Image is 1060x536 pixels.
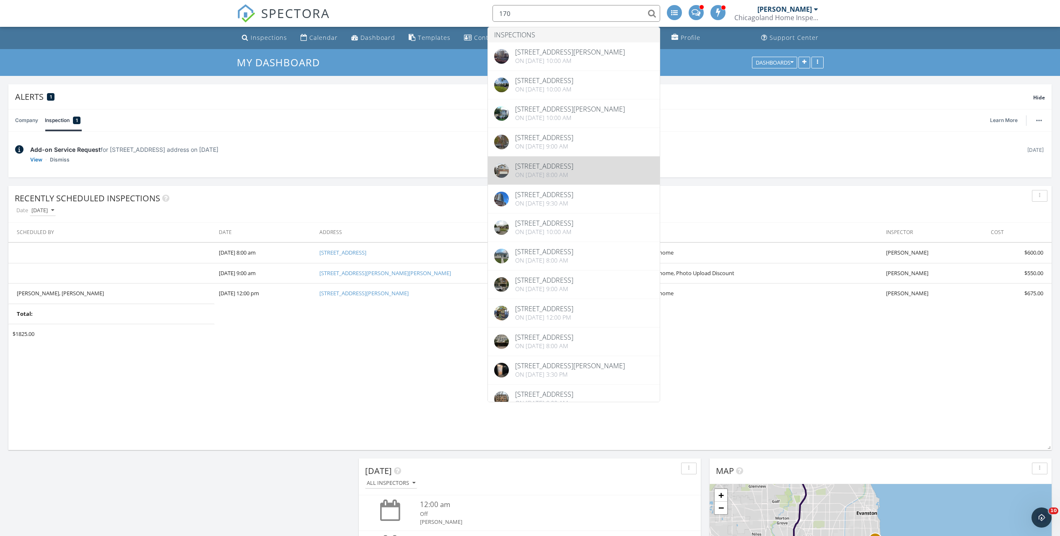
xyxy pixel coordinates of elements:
td: Single Family - Townhome [604,284,882,304]
img: The Best Home Inspection Software - Spectora [237,4,255,23]
img: streetview [494,220,509,235]
a: [STREET_ADDRESS][PERSON_NAME][PERSON_NAME] [319,269,451,277]
a: [STREET_ADDRESS] On [DATE] 9:00 am [488,128,660,156]
a: [STREET_ADDRESS] [319,249,366,256]
span: 10 [1049,507,1058,514]
a: [STREET_ADDRESS] On [DATE] 8:00 am [488,328,660,356]
th: Address [315,223,604,242]
img: cover.jpg [494,363,509,377]
div: [STREET_ADDRESS] [515,77,573,84]
img: 9170127%2Fcover_photos%2FFgApJDKsxtDHSgrvzmy9%2Foriginal.jpg [494,78,509,92]
td: [PERSON_NAME] [882,242,987,263]
div: On [DATE] 9:00 am [515,400,573,406]
div: [DATE] [1026,145,1045,164]
img: streetview [494,135,509,149]
div: Support Center [770,34,819,42]
div: On [DATE] 10:00 am [515,86,573,93]
div: All Inspectors [367,480,415,486]
td: $1825.00 [8,324,215,344]
a: Learn More [990,116,1023,125]
a: Company [15,109,38,131]
div: [STREET_ADDRESS] [515,191,573,198]
div: Profile [681,34,700,42]
div: for [STREET_ADDRESS] address on [DATE] [30,145,1019,154]
img: cover.jpg [494,192,509,206]
div: Dashboards [756,60,793,65]
td: $675.00 [987,284,1052,304]
td: $550.00 [987,263,1052,284]
span: [DATE] [365,465,392,476]
div: [STREET_ADDRESS][PERSON_NAME] [515,49,625,55]
div: [PERSON_NAME] [757,5,812,13]
div: On [DATE] 8:00 am [515,172,573,178]
div: On [DATE] 9:30 am [515,200,573,207]
div: Chicagoland Home Inspectors, Inc. [734,13,818,22]
a: [STREET_ADDRESS][PERSON_NAME] On [DATE] 10:00 am [488,99,660,127]
td: [DATE] 9:00 am [215,263,315,284]
td: [PERSON_NAME] [882,284,987,304]
a: [STREET_ADDRESS] On [DATE] 9:00 am [488,385,660,413]
div: Contacts [474,34,502,42]
a: Calendar [297,30,341,46]
a: [STREET_ADDRESS] On [DATE] 8:00 am [488,156,660,185]
a: Dismiss [50,156,70,164]
a: [STREET_ADDRESS] On [DATE] 8:00 am [488,242,660,270]
a: [STREET_ADDRESS] On [DATE] 9:00 am [488,271,660,299]
a: My Dashboard [237,55,327,69]
div: Dashboard [360,34,395,42]
span: Hide [1033,94,1045,101]
a: [STREET_ADDRESS] On [DATE] 12:00 pm [488,299,660,327]
div: [STREET_ADDRESS] [515,334,573,341]
a: Company Profile [668,30,704,46]
div: [STREET_ADDRESS][PERSON_NAME] [515,362,625,369]
div: On [DATE] 9:00 am [515,286,573,292]
div: [STREET_ADDRESS] [515,305,573,312]
td: Single Family - Townhome, Photo Upload Discount [604,263,882,284]
th: Cost [987,223,1052,242]
td: [DATE] 8:00 am [215,242,315,263]
div: On [DATE] 12:00 pm [515,314,573,321]
input: Search everything... [492,5,660,22]
img: cover.jpg [494,391,509,406]
a: SPECTORA [237,11,330,29]
div: [STREET_ADDRESS] [515,163,573,169]
div: Inspections [251,34,287,42]
a: [STREET_ADDRESS][PERSON_NAME] On [DATE] 3:30 pm [488,356,660,384]
th: Services [604,223,882,242]
img: 77b22c27c1b6d12dbfd58a790fce02c9.jpeg [494,249,509,263]
div: [PERSON_NAME] [420,518,667,526]
a: [STREET_ADDRESS] On [DATE] 10:00 am [488,71,660,99]
div: Templates [418,34,451,42]
td: $600.00 [987,242,1052,263]
span: 1 [76,116,78,125]
a: [STREET_ADDRESS][PERSON_NAME] On [DATE] 10:00 am [488,42,660,70]
iframe: Intercom live chat [1031,507,1052,528]
span: 1 [50,94,52,100]
span: Map [716,465,734,476]
div: On [DATE] 10:00 am [515,57,625,64]
img: data [494,334,509,349]
img: info-2c025b9f2229fc06645a.svg [15,145,23,154]
th: Date [215,223,315,242]
li: Inspections [488,27,660,42]
img: streetview [494,49,509,64]
div: [STREET_ADDRESS] [515,220,573,226]
div: On [DATE] 10:00 am [515,114,625,121]
div: Alerts [15,91,1033,102]
button: [DATE] [30,205,56,216]
img: cover.jpg [494,306,509,320]
div: [STREET_ADDRESS][PERSON_NAME] [515,106,625,112]
div: On [DATE] 10:00 am [515,229,573,235]
td: Single Family - Townhome [604,242,882,263]
div: [STREET_ADDRESS] [515,248,573,255]
a: Contacts [461,30,505,46]
span: SPECTORA [261,4,330,22]
td: [PERSON_NAME], [PERSON_NAME] [8,284,215,304]
img: streetview [494,277,509,292]
div: Off [420,510,667,518]
div: [STREET_ADDRESS] [515,134,573,141]
div: 12:00 am [420,500,667,510]
td: [PERSON_NAME] [882,263,987,284]
div: On [DATE] 8:00 am [515,257,573,264]
a: Zoom in [715,489,727,502]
